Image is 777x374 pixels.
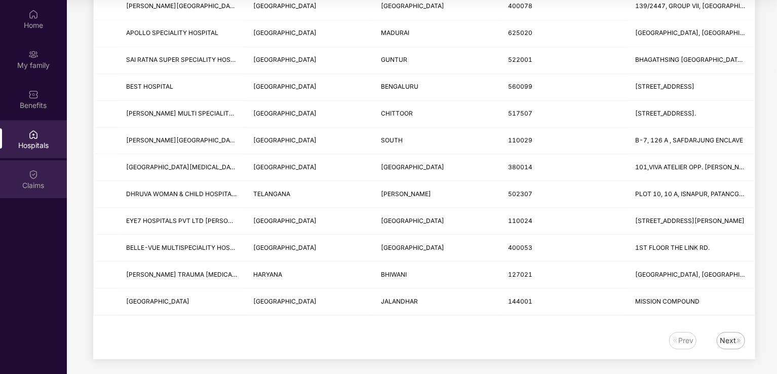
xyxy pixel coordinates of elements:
[245,181,372,208] td: TELANGANA
[628,208,755,235] td: PLOT NO 34, MAIN RING ROAD, LAJPAT NAGAR-IV
[508,163,532,171] span: 380014
[381,136,403,144] span: SOUTH
[253,2,317,10] span: [GEOGRAPHIC_DATA]
[126,217,319,225] span: EYE7 HOSPITALS PVT LTD [PERSON_NAME][GEOGRAPHIC_DATA]
[126,136,240,144] span: [PERSON_NAME][GEOGRAPHIC_DATA]
[118,20,245,47] td: APOLLO SPECIALITY HOSPITAL
[118,235,245,261] td: BELLE-VUE MULTISPECIALITY HOSPITAL
[508,83,532,90] span: 560099
[628,101,755,128] td: 22-18-57, GARUDADRI NAGAR, MANGALAM ROAD, TIRUPATI, ANDHRA PRADESH.
[508,190,532,198] span: 502307
[373,288,500,315] td: JALANDHAR
[28,49,38,59] img: svg+xml;base64,PHN2ZyB3aWR0aD0iMjAiIGhlaWdodD0iMjAiIHZpZXdCb3g9IjAgMCAyMCAyMCIgZmlsbD0ibm9uZSIgeG...
[381,109,413,117] span: CHITTOOR
[508,244,532,251] span: 400053
[672,338,678,344] img: svg+xml;base64,PHN2ZyB4bWxucz0iaHR0cDovL3d3dy53My5vcmcvMjAwMC9zdmciIHdpZHRoPSIxNiIgaGVpZ2h0PSIxNi...
[253,244,317,251] span: [GEOGRAPHIC_DATA]
[118,47,245,74] td: SAI RATNA SUPER SPECIALITY HOSPITAL
[508,136,532,144] span: 110029
[373,101,500,128] td: CHITTOOR
[508,217,532,225] span: 110024
[628,181,755,208] td: PLOT 10, 10 A, ISNAPUR, PATANCGERUVU (MDI)HYDERABAD, SANGA REDDY
[126,244,247,251] span: BELLE-VUE MULTISPECIALITY HOSPITAL
[373,208,500,235] td: SOUTH EAST
[381,244,444,251] span: [GEOGRAPHIC_DATA]
[373,20,500,47] td: MADURAI
[381,2,444,10] span: [GEOGRAPHIC_DATA]
[636,29,765,36] span: [GEOGRAPHIC_DATA], [GEOGRAPHIC_DATA]
[381,29,409,36] span: MADURAI
[381,271,407,278] span: BHIWANI
[736,338,742,344] img: svg+xml;base64,PHN2ZyB4bWxucz0iaHR0cDovL3d3dy53My5vcmcvMjAwMC9zdmciIHdpZHRoPSIxNiIgaGVpZ2h0PSIxNi...
[245,101,372,128] td: ANDHRA PRADESH
[508,2,532,10] span: 400078
[628,47,755,74] td: BHAGATHSING BOMMA CENTRE,KOTHAPET,GNTUR.
[636,83,695,90] span: [STREET_ADDRESS]
[508,109,532,117] span: 517507
[253,297,317,305] span: [GEOGRAPHIC_DATA]
[126,2,240,10] span: [PERSON_NAME][GEOGRAPHIC_DATA]
[373,47,500,74] td: GUNTUR
[628,235,755,261] td: 1ST FLOOR THE LINK RD.
[245,235,372,261] td: MAHARASHTRA
[28,169,38,179] img: svg+xml;base64,PHN2ZyBpZD0iQ2xhaW0iIHhtbG5zPSJodHRwOi8vd3d3LnczLm9yZy8yMDAwL3N2ZyIgd2lkdGg9IjIwIi...
[118,74,245,101] td: BEST HOSPITAL
[245,208,372,235] td: DELHI
[678,335,693,346] div: Prev
[628,154,755,181] td: 101,VIVA ATELIER OPP. B.D.PATEL HOUSE NR.SARDAR PATEL STATUE B/H SARDAR PATEL COLONY,NARANPURA AH...
[381,297,418,305] span: JALANDHAR
[628,261,755,288] td: KAJAL HOSPITAL, MEHAM GATE BHIWANI, HARYANA
[381,83,418,90] span: BENGALURU
[636,217,745,225] span: [STREET_ADDRESS][PERSON_NAME]
[508,297,532,305] span: 144001
[126,297,189,305] span: [GEOGRAPHIC_DATA]
[381,217,444,225] span: [GEOGRAPHIC_DATA]
[245,288,372,315] td: PUNJAB
[118,101,245,128] td: SRI PRASAD MULTI SPECIALITY HOSPITAL
[373,181,500,208] td: SANGA REDDY
[381,56,407,63] span: GUNTUR
[126,190,239,198] span: DHRUVA WOMAN & CHILD HOSPITALS
[28,129,38,139] img: svg+xml;base64,PHN2ZyBpZD0iSG9zcGl0YWxzIiB4bWxucz0iaHR0cDovL3d3dy53My5vcmcvMjAwMC9zdmciIHdpZHRoPS...
[253,136,317,144] span: [GEOGRAPHIC_DATA]
[126,271,282,278] span: [PERSON_NAME] TRAUMA [MEDICAL_DATA] CENTRE
[245,47,372,74] td: ANDHRA PRADESH
[253,109,317,117] span: [GEOGRAPHIC_DATA]
[245,128,372,155] td: DELHI
[720,335,736,346] div: Next
[28,89,38,99] img: svg+xml;base64,PHN2ZyBpZD0iQmVuZWZpdHMiIHhtbG5zPSJodHRwOi8vd3d3LnczLm9yZy8yMDAwL3N2ZyIgd2lkdGg9Ij...
[126,56,247,63] span: SAI RATNA SUPER SPECIALITY HOSPITAL
[118,181,245,208] td: DHRUVA WOMAN & CHILD HOSPITALS
[245,154,372,181] td: GUJARAT
[253,29,317,36] span: [GEOGRAPHIC_DATA]
[253,217,317,225] span: [GEOGRAPHIC_DATA]
[126,29,218,36] span: APOLLO SPECIALITY HOSPITAL
[508,56,532,63] span: 522001
[373,235,500,261] td: MUMBAI
[253,163,317,171] span: [GEOGRAPHIC_DATA]
[636,109,696,117] span: [STREET_ADDRESS].
[118,261,245,288] td: RAHUL GOYAL TRAUMA JOINT REPLACEMENT CENTRE
[253,271,282,278] span: HARYANA
[381,190,431,198] span: [PERSON_NAME]
[28,9,38,19] img: svg+xml;base64,PHN2ZyBpZD0iSG9tZSIgeG1sbnM9Imh0dHA6Ly93d3cudzMub3JnLzIwMDAvc3ZnIiB3aWR0aD0iMjAiIG...
[245,261,372,288] td: HARYANA
[245,74,372,101] td: KARNATAKA
[373,154,500,181] td: AHMEDABAD
[628,128,755,155] td: B-7, 126 A , SAFDARJUNG ENCLAVE
[628,288,755,315] td: MISSION COMPOUND
[636,136,744,144] span: B-7, 126 A , SAFDARJUNG ENCLAVE
[373,128,500,155] td: SOUTH
[373,74,500,101] td: BENGALURU
[381,163,444,171] span: [GEOGRAPHIC_DATA]
[126,163,240,171] span: [GEOGRAPHIC_DATA][MEDICAL_DATA]
[508,271,532,278] span: 127021
[118,208,245,235] td: EYE7 HOSPITALS PVT LTD LAJPAT NAGAR
[253,56,317,63] span: [GEOGRAPHIC_DATA]
[253,190,290,198] span: TELANGANA
[126,83,173,90] span: BEST HOSPITAL
[245,20,372,47] td: TAMIL NADU
[118,288,245,315] td: BATRA HOSPITAL
[628,20,755,47] td: LAKE VIEW ROAD, K K NAGAR
[636,297,700,305] span: MISSION COMPOUND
